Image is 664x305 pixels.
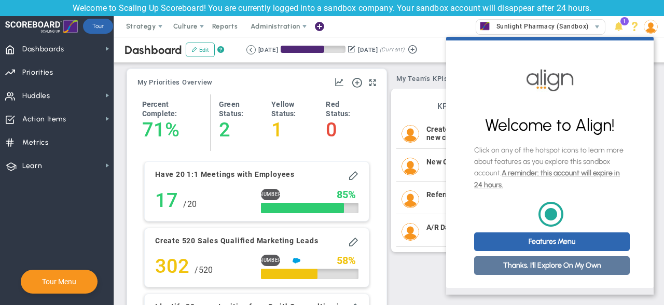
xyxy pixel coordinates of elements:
[426,223,492,231] span: A/R Days (Average)
[22,132,49,154] span: Metrics
[126,22,156,30] span: Strategy
[22,85,50,107] span: Huddles
[22,38,64,60] span: Dashboards
[337,189,348,200] span: 85
[246,45,256,54] button: Go to previous period
[125,43,182,57] span: Dashboard
[219,118,263,141] h4: 2
[402,125,419,143] img: James Miller
[28,78,179,100] h1: Welcome to Align!
[155,236,319,245] h4: Create 520 Sales Qualified Marketing Leads
[402,223,419,241] img: Tom Johnson
[627,16,643,37] li: Help & Frequently Asked Questions (FAQ)
[258,45,278,54] div: [DATE]
[380,45,405,54] span: (Current)
[173,22,198,30] span: Culture
[22,62,53,84] span: Priorities
[251,22,300,30] span: Administration
[358,45,378,54] div: [DATE]
[22,155,42,177] span: Learn
[28,219,184,238] a: Thanks, I'll Explore On My Own
[391,102,521,111] h3: KPI Name
[271,118,317,141] h4: 1
[219,100,263,118] h4: Green Status:
[491,20,589,33] span: Sunlight Pharmacy (Sandbox)
[611,16,627,37] li: Announcements
[402,190,419,208] img: Katie Williams
[183,195,197,213] div: 20
[142,100,202,118] h4: Percent Complete:
[402,158,419,175] img: Miguel Cabrera
[590,20,605,34] span: select
[271,100,317,118] h4: Yellow Status:
[28,132,174,152] u: A reminder: this account will expire in 24 hours.
[259,191,282,198] span: Number
[348,255,356,266] span: %
[644,20,658,34] img: 208820.Person.photo
[207,16,243,37] span: Reports
[142,118,165,141] h4: 71
[426,190,476,199] span: Referrals - 100
[22,108,66,130] span: Action Items
[28,108,179,155] p: Click on any of the hotspot icons to learn more about features as you explore this sandbox account.
[259,257,282,264] span: Number
[293,257,300,265] img: Salesforce Enabled<br />Sandbox: Quarterly Leads and Opportunities
[28,196,184,214] a: Features Menu
[186,43,215,57] button: Edit
[195,261,213,279] div: 520
[155,255,189,278] h4: 302
[183,199,187,209] span: /
[186,4,204,22] a: Close modal
[326,118,363,141] h4: 0
[155,170,295,179] h4: Have 20 1:1 Meetings with Employees
[39,277,79,286] button: Tour Menu
[392,71,453,87] span: My Team's KPIs
[337,255,348,266] span: 58
[426,158,494,166] span: New Customers - 50
[165,118,179,141] h4: %
[155,189,178,212] h4: 17
[478,20,491,33] img: 33464.Company.photo
[326,100,363,118] h4: Red Status:
[195,265,198,275] span: /
[137,79,213,86] span: My Priorities Overview
[392,71,453,89] button: My Team's KPIs
[348,189,356,200] span: %
[620,17,629,25] span: 1
[281,46,345,53] div: Period Progress: 67% Day 61 of 90 with 29 remaining.
[137,79,213,87] button: My Priorities Overview
[426,125,520,150] span: Create relationships with new clients by attending 5 Networking Sessions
